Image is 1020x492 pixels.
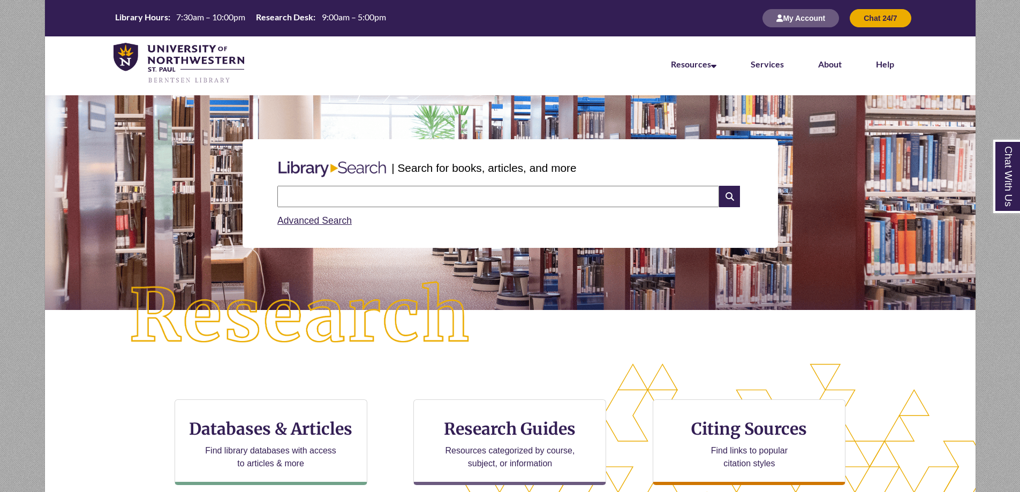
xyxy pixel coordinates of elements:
[413,399,606,485] a: Research Guides Resources categorized by course, subject, or information
[818,59,842,69] a: About
[440,444,580,470] p: Resources categorized by course, subject, or information
[850,13,911,22] a: Chat 24/7
[175,399,367,485] a: Databases & Articles Find library databases with access to articles & more
[653,399,845,485] a: Citing Sources Find links to popular citation styles
[176,12,245,22] span: 7:30am – 10:00pm
[111,11,390,26] a: Hours Today
[697,444,802,470] p: Find links to popular citation styles
[751,59,784,69] a: Services
[277,215,352,226] a: Advanced Search
[422,419,597,439] h3: Research Guides
[111,11,390,25] table: Hours Today
[273,157,391,181] img: Libary Search
[719,186,739,207] i: Search
[684,419,815,439] h3: Citing Sources
[111,11,172,23] th: Library Hours:
[762,13,839,22] a: My Account
[201,444,341,470] p: Find library databases with access to articles & more
[876,59,894,69] a: Help
[114,43,245,85] img: UNWSP Library Logo
[184,419,358,439] h3: Databases & Articles
[762,9,839,27] button: My Account
[322,12,386,22] span: 9:00am – 5:00pm
[671,59,716,69] a: Resources
[252,11,317,23] th: Research Desk:
[91,244,510,389] img: Research
[391,160,576,176] p: | Search for books, articles, and more
[850,9,911,27] button: Chat 24/7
